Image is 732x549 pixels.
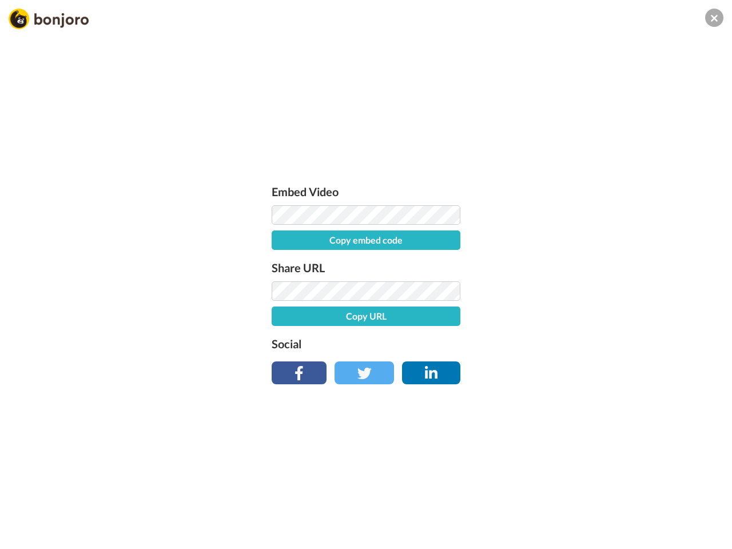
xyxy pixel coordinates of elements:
[272,307,460,326] button: Copy URL
[272,182,460,201] label: Embed Video
[272,335,460,353] label: Social
[272,230,460,250] button: Copy embed code
[9,9,89,29] img: Bonjoro Logo
[272,258,460,277] label: Share URL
